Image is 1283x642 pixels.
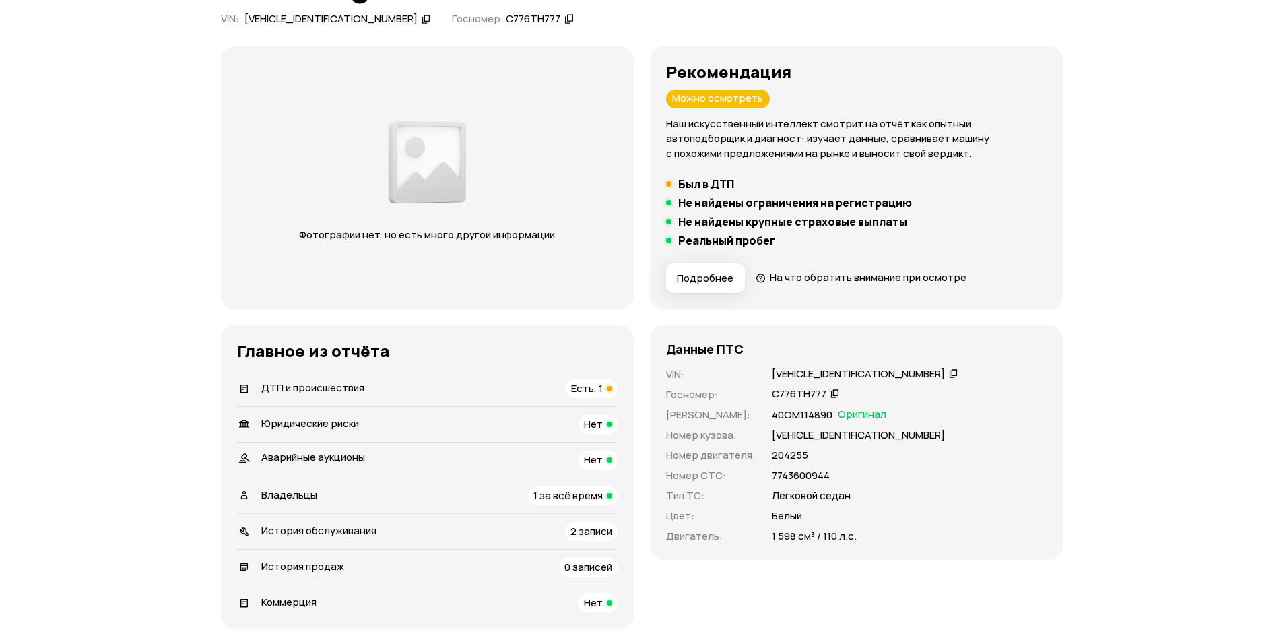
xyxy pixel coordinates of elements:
[678,177,734,191] h5: Был в ДТП
[286,228,568,243] p: Фотографий нет, но есть много другой информации
[584,453,603,467] span: Нет
[678,196,912,210] h5: Не найдены ограничения на регистрацию
[678,215,907,228] h5: Не найдены крупные страховые выплаты
[772,468,830,483] p: 7743600944
[261,488,317,502] span: Владельцы
[564,560,612,574] span: 0 записей
[770,270,966,284] span: На что обратить внимание при осмотре
[261,450,365,464] span: Аварийные аукционы
[666,529,756,544] p: Двигатель :
[666,387,756,402] p: Госномер :
[772,488,851,503] p: Легковой седан
[772,529,857,544] p: 1 598 см³ / 110 л.с.
[756,270,967,284] a: На что обратить внимание при осмотре
[772,387,826,402] div: С776ТН777
[584,596,603,610] span: Нет
[666,342,744,356] h4: Данные ПТС
[666,408,756,422] p: [PERSON_NAME] :
[772,448,808,463] p: 204255
[244,12,418,26] div: [VEHICLE_IDENTIFICATION_NUMBER]
[666,117,1047,161] p: Наш искусственный интеллект смотрит на отчёт как опытный автоподборщик и диагност: изучает данные...
[237,342,618,360] h3: Главное из отчёта
[221,11,239,26] span: VIN :
[677,271,733,285] span: Подробнее
[452,11,504,26] span: Госномер:
[772,408,832,422] p: 40ОМ114890
[666,448,756,463] p: Номер двигателя :
[678,234,775,247] h5: Реальный пробег
[666,428,756,443] p: Номер кузова :
[666,263,745,293] button: Подробнее
[261,523,376,538] span: История обслуживания
[666,63,1047,82] h3: Рекомендация
[570,524,612,538] span: 2 записи
[838,408,886,422] span: Оригинал
[666,468,756,483] p: Номер СТС :
[261,381,364,395] span: ДТП и происшествия
[261,559,344,573] span: История продаж
[385,113,469,212] img: 2a3f492e8892fc00.png
[666,90,770,108] div: Можно осмотреть
[506,12,560,26] div: С776ТН777
[261,416,359,430] span: Юридические риски
[772,367,945,381] div: [VEHICLE_IDENTIFICATION_NUMBER]
[666,488,756,503] p: Тип ТС :
[772,509,802,523] p: Белый
[261,595,317,609] span: Коммерция
[666,509,756,523] p: Цвет :
[584,417,603,431] span: Нет
[772,428,945,443] p: [VEHICLE_IDENTIFICATION_NUMBER]
[571,381,603,395] span: Есть, 1
[533,488,603,503] span: 1 за всё время
[666,367,756,382] p: VIN :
